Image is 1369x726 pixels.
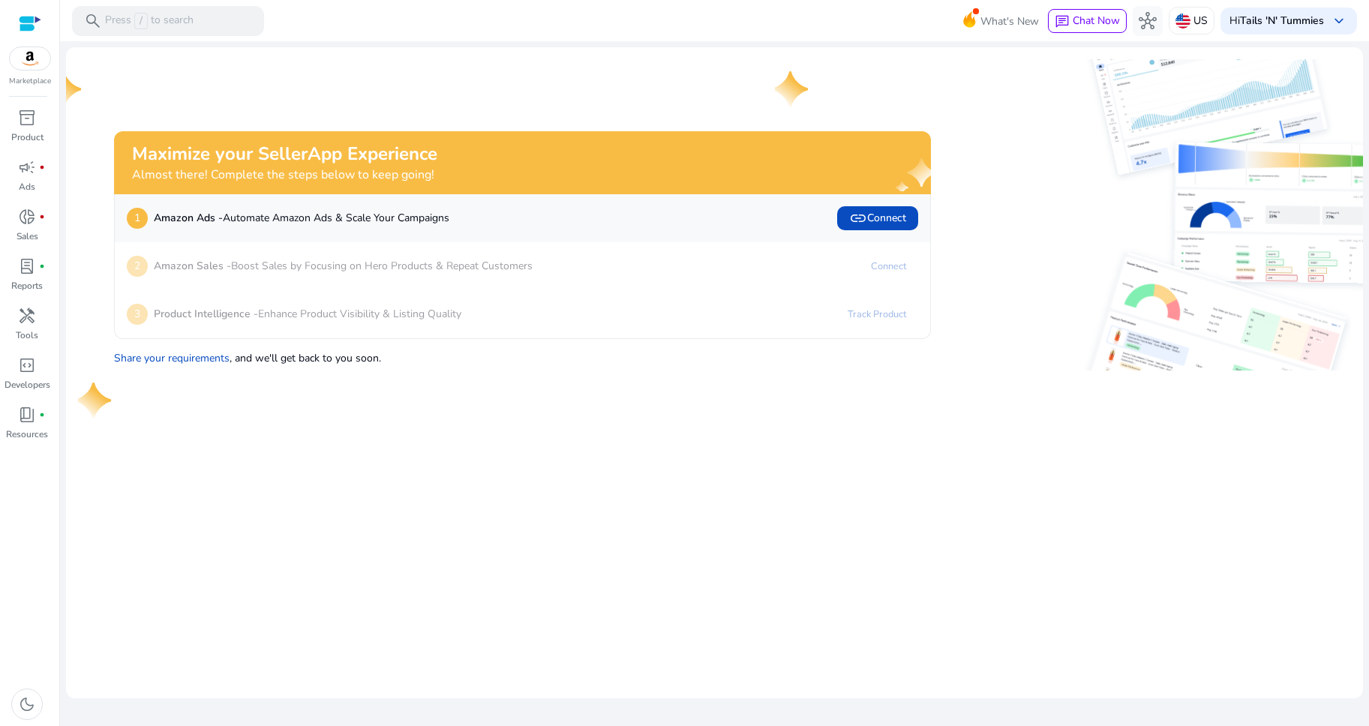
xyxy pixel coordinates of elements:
[132,143,437,165] h2: Maximize your SellerApp Experience
[127,208,148,229] p: 1
[154,259,231,273] b: Amazon Sales -
[18,695,36,713] span: dark_mode
[18,158,36,176] span: campaign
[105,13,194,29] p: Press to search
[16,328,38,342] p: Tools
[127,256,148,277] p: 2
[775,71,811,107] img: one-star.svg
[39,412,45,418] span: fiber_manual_record
[154,211,223,225] b: Amazon Ads -
[5,378,50,391] p: Developers
[1175,13,1190,28] img: us.svg
[1229,16,1324,26] p: Hi
[18,356,36,374] span: code_blocks
[11,130,44,144] p: Product
[859,254,918,278] a: Connect
[78,382,114,418] img: one-star.svg
[154,210,449,226] p: Automate Amazon Ads & Scale Your Campaigns
[132,168,437,182] h4: Almost there! Complete the steps below to keep going!
[18,406,36,424] span: book_4
[134,13,148,29] span: /
[114,344,931,366] p: , and we'll get back to you soon.
[11,279,43,292] p: Reports
[127,304,148,325] p: 3
[18,307,36,325] span: handyman
[849,209,906,227] span: Connect
[1048,9,1127,33] button: chatChat Now
[114,351,230,365] a: Share your requirements
[980,8,1039,34] span: What's New
[10,47,50,70] img: amazon.svg
[9,76,51,87] p: Marketplace
[6,427,48,441] p: Resources
[17,229,38,243] p: Sales
[19,180,35,193] p: Ads
[39,263,45,269] span: fiber_manual_record
[84,12,102,30] span: search
[1240,13,1324,28] b: Tails 'N' Tummies
[1330,12,1348,30] span: keyboard_arrow_down
[1133,6,1163,36] button: hub
[18,257,36,275] span: lab_profile
[154,306,461,322] p: Enhance Product Visibility & Listing Quality
[39,214,45,220] span: fiber_manual_record
[1055,14,1070,29] span: chat
[1139,12,1157,30] span: hub
[18,109,36,127] span: inventory_2
[837,206,918,230] button: linkConnect
[849,209,867,227] span: link
[154,258,533,274] p: Boost Sales by Focusing on Hero Products & Repeat Customers
[154,307,258,321] b: Product Intelligence -
[1073,13,1120,28] span: Chat Now
[836,302,918,326] a: Track Product
[18,208,36,226] span: donut_small
[48,71,84,107] img: one-star.svg
[1193,7,1208,34] p: US
[39,164,45,170] span: fiber_manual_record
